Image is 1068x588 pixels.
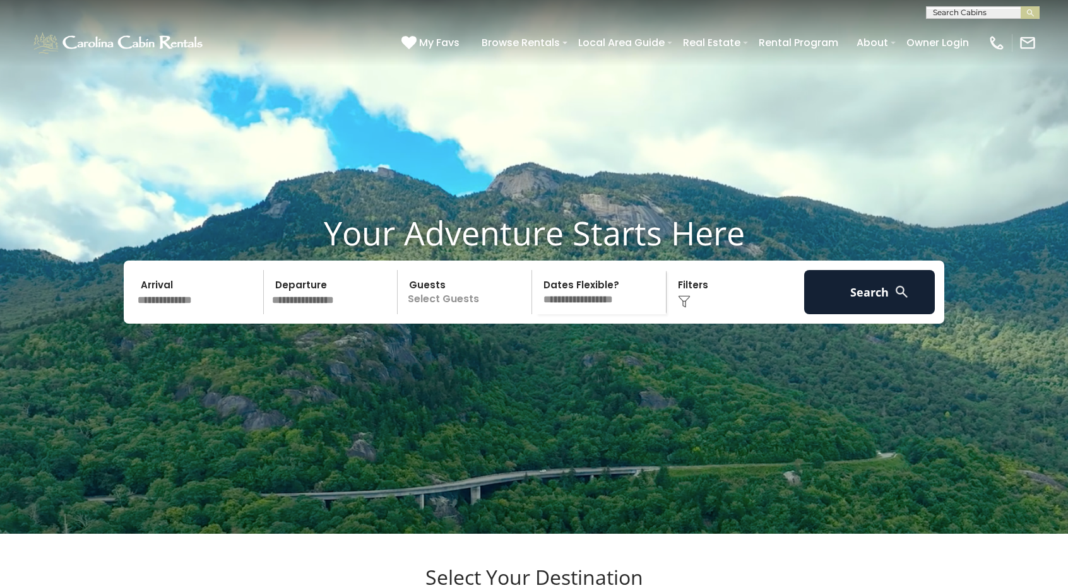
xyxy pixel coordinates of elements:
[894,284,910,300] img: search-regular-white.png
[850,32,894,54] a: About
[572,32,671,54] a: Local Area Guide
[752,32,845,54] a: Rental Program
[988,34,1006,52] img: phone-regular-white.png
[419,35,460,50] span: My Favs
[1019,34,1036,52] img: mail-regular-white.png
[678,295,691,308] img: filter--v1.png
[32,30,206,56] img: White-1-1-2.png
[677,32,747,54] a: Real Estate
[804,270,935,314] button: Search
[475,32,566,54] a: Browse Rentals
[401,270,531,314] p: Select Guests
[900,32,975,54] a: Owner Login
[9,213,1059,252] h1: Your Adventure Starts Here
[401,35,463,51] a: My Favs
